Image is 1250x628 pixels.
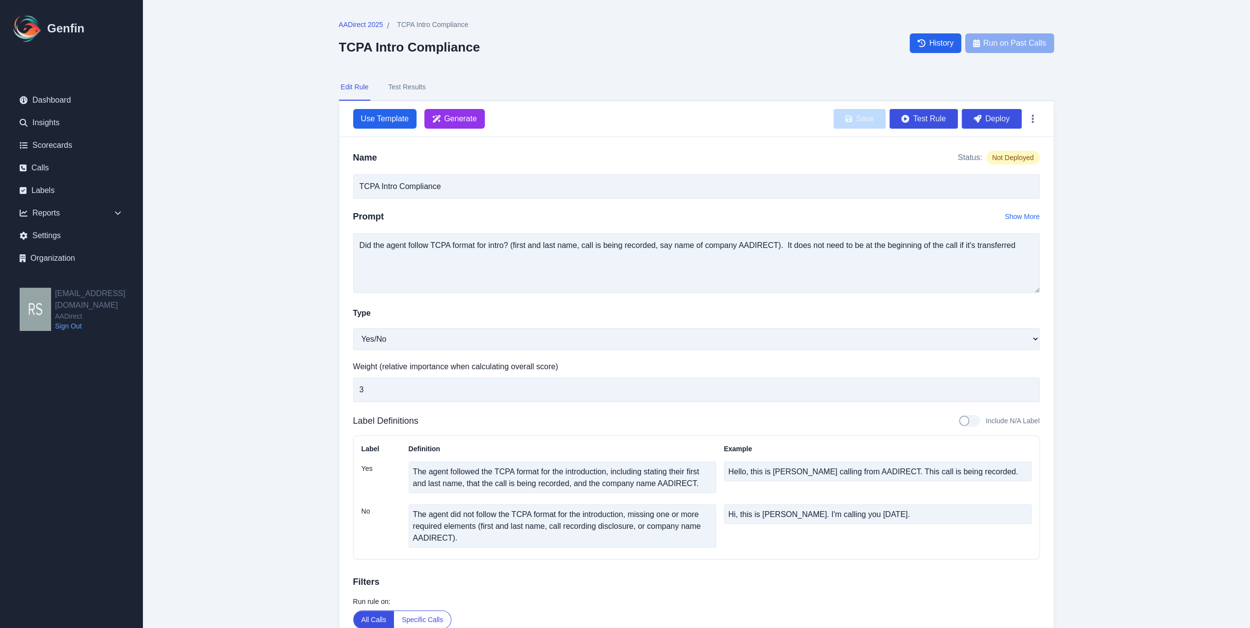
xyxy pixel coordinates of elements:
a: Organization [12,248,131,268]
span: Not Deployed [986,151,1040,164]
span: Status: [958,152,982,164]
textarea: The agent followed the TCPA format for the introduction, including stating their first and last n... [409,462,716,493]
button: Generate [424,109,485,129]
button: Test Results [386,74,427,101]
textarea: Hello, this is [PERSON_NAME] calling from AADIRECT. This call is being recorded. [724,462,1031,481]
h2: Name [353,151,377,164]
img: Logo [12,13,43,44]
h1: Genfin [47,21,84,36]
button: Use Template [353,109,417,129]
button: Test Rule [889,109,958,129]
span: / [387,20,389,32]
button: Run on Past Calls [965,33,1054,53]
div: Reports [12,203,131,223]
input: Write your rule name here [353,174,1040,199]
a: History [910,33,962,53]
span: TCPA Intro Compliance [397,20,468,29]
h2: Prompt [353,210,384,223]
button: Show More [1005,212,1040,221]
h2: TCPA Intro Compliance [339,40,480,55]
button: Edit Rule [339,74,371,101]
a: Insights [12,113,131,133]
button: Save [833,109,886,129]
div: No [361,504,401,551]
a: Labels [12,181,131,200]
h3: Filters [353,575,1040,589]
label: Type [353,307,371,319]
textarea: The agent did not follow the TCPA format for the introduction, missing one or more required eleme... [409,504,716,547]
textarea: Did the agent follow TCPA format for intro? (first and last name, call is being recorded, say nam... [353,233,1040,293]
a: Calls [12,158,131,178]
button: Deploy [962,109,1022,129]
div: Definition [409,444,716,454]
h3: Label Definitions [353,414,418,428]
h2: [EMAIL_ADDRESS][DOMAIN_NAME] [55,288,142,311]
span: Include N/A Label [986,416,1040,426]
a: AADirect 2025 [339,20,383,32]
span: AADirect 2025 [339,20,383,29]
a: Sign Out [55,321,142,331]
span: History [929,37,954,49]
div: Example [724,444,1031,454]
div: Yes [361,462,401,496]
img: rsharma@aainsco.com [20,288,51,331]
span: AADirect [55,311,142,321]
span: Run on Past Calls [983,37,1046,49]
textarea: Hi, this is [PERSON_NAME]. I'm calling you [DATE]. [724,504,1031,524]
div: Label [361,444,401,454]
a: Scorecards [12,136,131,155]
a: Dashboard [12,90,131,110]
label: Weight (relative importance when calculating overall score) [353,361,1040,373]
label: Run rule on: [353,597,1040,606]
a: Settings [12,226,131,246]
span: Generate [444,113,477,125]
